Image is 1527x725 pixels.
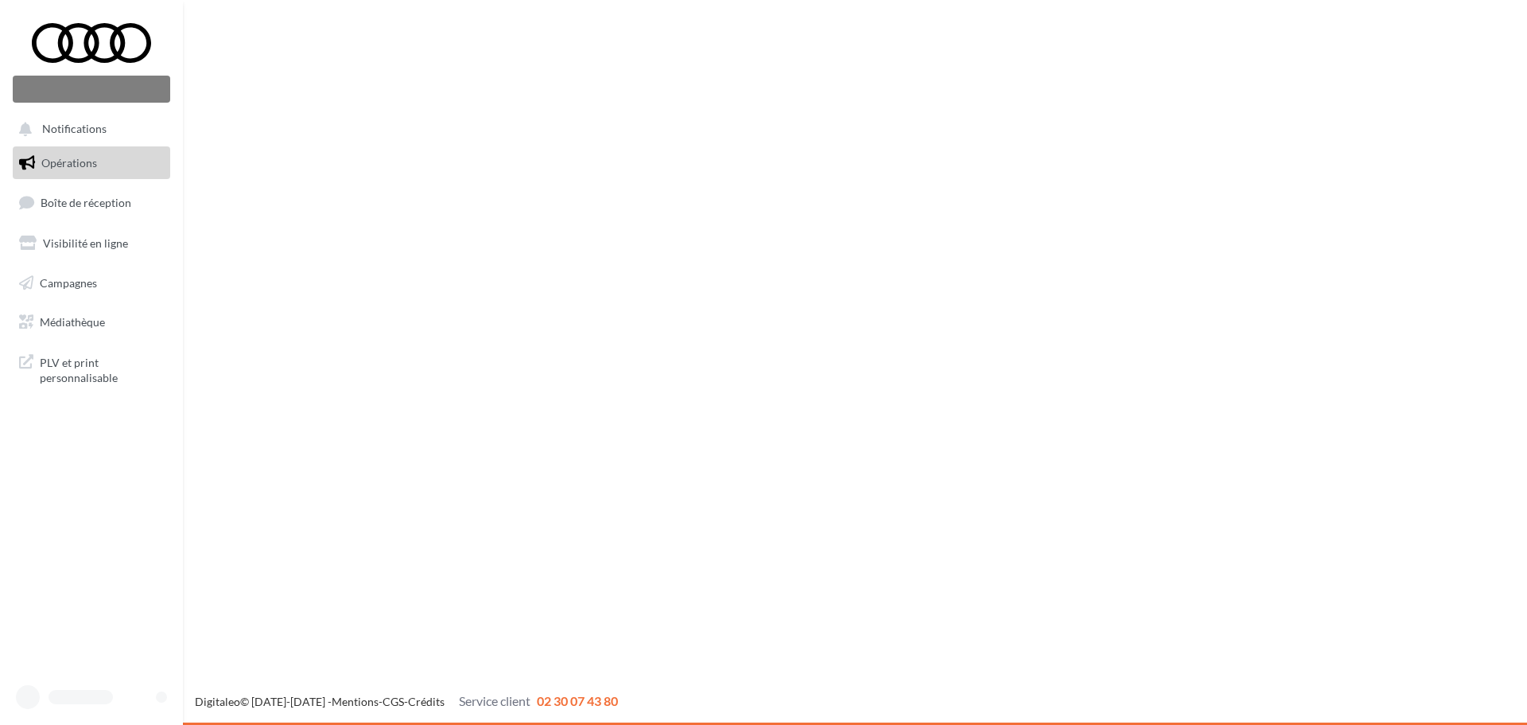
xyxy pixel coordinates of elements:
span: 02 30 07 43 80 [537,693,618,708]
a: PLV et print personnalisable [10,345,173,392]
span: PLV et print personnalisable [40,352,164,386]
a: Médiathèque [10,306,173,339]
a: CGS [383,695,404,708]
a: Mentions [332,695,379,708]
div: Nouvelle campagne [13,76,170,103]
a: Crédits [408,695,445,708]
span: Campagnes [40,275,97,289]
a: Visibilité en ligne [10,227,173,260]
span: © [DATE]-[DATE] - - - [195,695,618,708]
span: Opérations [41,156,97,170]
a: Boîte de réception [10,185,173,220]
span: Médiathèque [40,315,105,329]
a: Digitaleo [195,695,240,708]
span: Service client [459,693,530,708]
span: Notifications [42,123,107,136]
a: Opérations [10,146,173,180]
span: Visibilité en ligne [43,236,128,250]
a: Campagnes [10,267,173,300]
span: Boîte de réception [41,196,131,209]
